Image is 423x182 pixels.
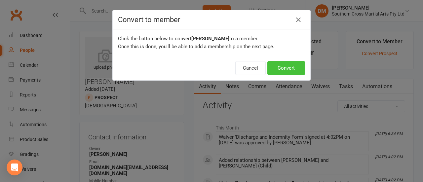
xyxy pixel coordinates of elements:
[118,16,305,24] h4: Convert to member
[235,61,266,75] button: Cancel
[267,61,305,75] button: Convert
[293,15,304,25] button: Close
[113,29,310,56] div: Click the button below to convert to a member. Once this is done, you'll be able to add a members...
[191,36,229,42] b: [PERSON_NAME]
[7,160,22,175] div: Open Intercom Messenger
